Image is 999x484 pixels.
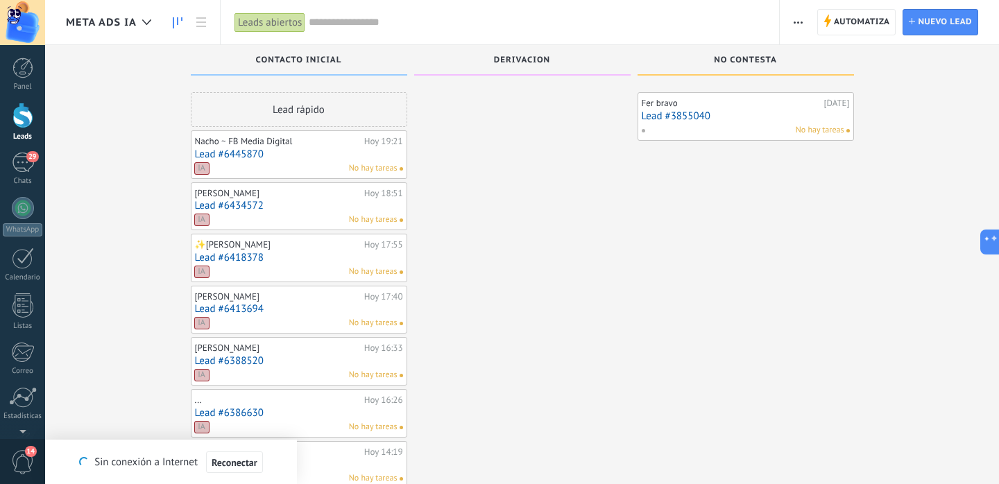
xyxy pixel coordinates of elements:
span: No hay nada asignado [400,374,403,377]
a: Nuevo lead [903,9,978,35]
span: IA [194,317,210,329]
div: Lead rápido [191,92,407,127]
span: No hay nada asignado [400,477,403,481]
div: Nacho ~ FB Media Digital [195,136,361,147]
span: Automatiza [834,10,890,35]
div: [DATE] [824,98,850,109]
span: No hay nada asignado [400,322,403,325]
span: No hay nada asignado [400,218,403,222]
div: Correo [3,367,43,376]
button: Más [788,9,808,35]
div: [PERSON_NAME] [195,343,361,354]
div: Hoy 14:19 [364,447,403,458]
span: No hay tareas [349,421,398,433]
a: Lead #3855040 [642,110,850,122]
span: No hay nada asignado [400,167,403,171]
span: IA [194,266,210,278]
div: Hoy 16:33 [364,343,403,354]
div: ... [195,395,361,406]
span: No hay tareas [349,317,398,329]
a: Automatiza [817,9,896,35]
a: Leads [166,9,189,36]
div: Sin conexión a Internet [79,451,262,474]
div: [PERSON_NAME] [195,291,361,302]
span: IA [194,369,210,381]
span: No hay nada asignado [846,129,850,132]
span: Nuevo lead [918,10,972,35]
span: 14 [25,446,37,457]
div: No Contesta [644,55,847,67]
div: ✨[PERSON_NAME] [195,239,361,250]
div: Leads abiertos [234,12,305,33]
div: Estadísticas [3,412,43,421]
a: Lead #6445870 [195,148,403,160]
div: Listas [3,322,43,331]
div: Panel [3,83,43,92]
div: Leads [3,132,43,141]
span: No hay tareas [796,124,844,137]
span: IA [194,162,210,175]
span: No hay nada asignado [400,270,403,274]
span: No hay nada asignado [400,426,403,429]
div: Contacto inicial [198,55,400,67]
div: Calendario [3,273,43,282]
span: Reconectar [212,458,257,467]
div: [PERSON_NAME] [195,188,361,199]
a: Lead #6388520 [195,355,403,367]
span: Meta Ads IA [66,16,137,29]
a: Lista [189,9,213,36]
span: No hay tareas [349,369,398,381]
div: Hoy 19:21 [364,136,403,147]
div: Chats [3,177,43,186]
a: Lead #6303560 [195,458,403,470]
div: Derivacion [421,55,624,67]
a: Lead #6418378 [195,252,403,263]
a: Lead #6386630 [195,407,403,419]
span: No hay tareas [349,214,398,226]
span: No hay tareas [349,266,398,278]
span: 29 [26,151,38,162]
span: Derivacion [494,55,550,65]
div: Fer bravo [642,98,821,109]
div: Hoy 17:55 [364,239,403,250]
div: WhatsApp [3,223,42,236]
a: Lead #6434572 [195,200,403,211]
div: Hoy 16:26 [364,395,403,406]
a: Lead #6413694 [195,303,403,315]
span: IA [194,214,210,226]
span: IA [194,421,210,433]
button: Reconectar [206,451,263,474]
div: Hoy 18:51 [364,188,403,199]
span: Contacto inicial [256,55,342,65]
span: No Contesta [714,55,777,65]
span: No hay tareas [349,162,398,175]
div: Hoy 17:40 [364,291,403,302]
